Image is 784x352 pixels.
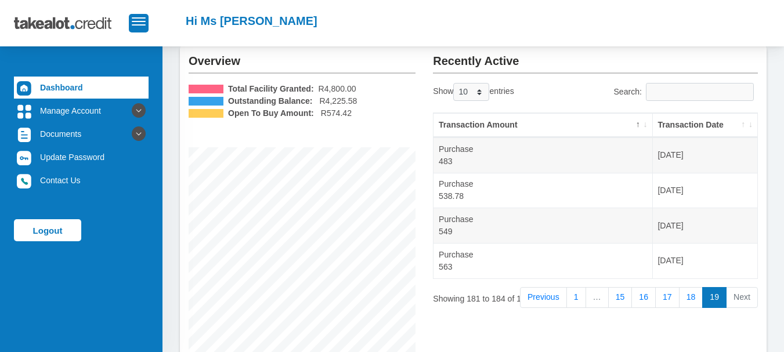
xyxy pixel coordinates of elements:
td: Purchase 483 [433,137,652,173]
td: Purchase 563 [433,243,652,278]
span: R574.42 [321,107,352,119]
input: Search: [646,83,754,101]
span: R4,225.58 [319,95,357,107]
a: Contact Us [14,169,149,191]
td: [DATE] [653,137,757,173]
td: Purchase 549 [433,208,652,243]
b: Total Facility Granted: [228,83,314,95]
a: 17 [655,287,680,308]
a: 18 [679,287,703,308]
a: Documents [14,123,149,145]
a: 1 [566,287,586,308]
th: Transaction Date: activate to sort column ascending [653,113,757,137]
div: Showing 181 to 184 of 184 entries [433,286,558,305]
a: 19 [702,287,727,308]
td: [DATE] [653,243,757,278]
h2: Hi Ms [PERSON_NAME] [186,14,317,28]
td: [DATE] [653,173,757,208]
td: [DATE] [653,208,757,243]
a: Manage Account [14,100,149,122]
img: takealot_credit_logo.svg [14,9,129,38]
label: Search: [613,83,758,101]
select: Showentries [453,83,489,101]
td: Purchase 538.78 [433,173,652,208]
th: Transaction Amount: activate to sort column descending [433,113,652,137]
h2: Overview [189,45,416,68]
a: Logout [14,219,81,241]
label: Show entries [433,83,514,101]
b: Outstanding Balance: [228,95,313,107]
a: Previous [520,287,567,308]
span: R4,800.00 [319,83,356,95]
a: Dashboard [14,77,149,99]
a: 15 [608,287,633,308]
a: 16 [631,287,656,308]
a: Update Password [14,146,149,168]
b: Open To Buy Amount: [228,107,314,119]
h2: Recently Active [433,45,758,68]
